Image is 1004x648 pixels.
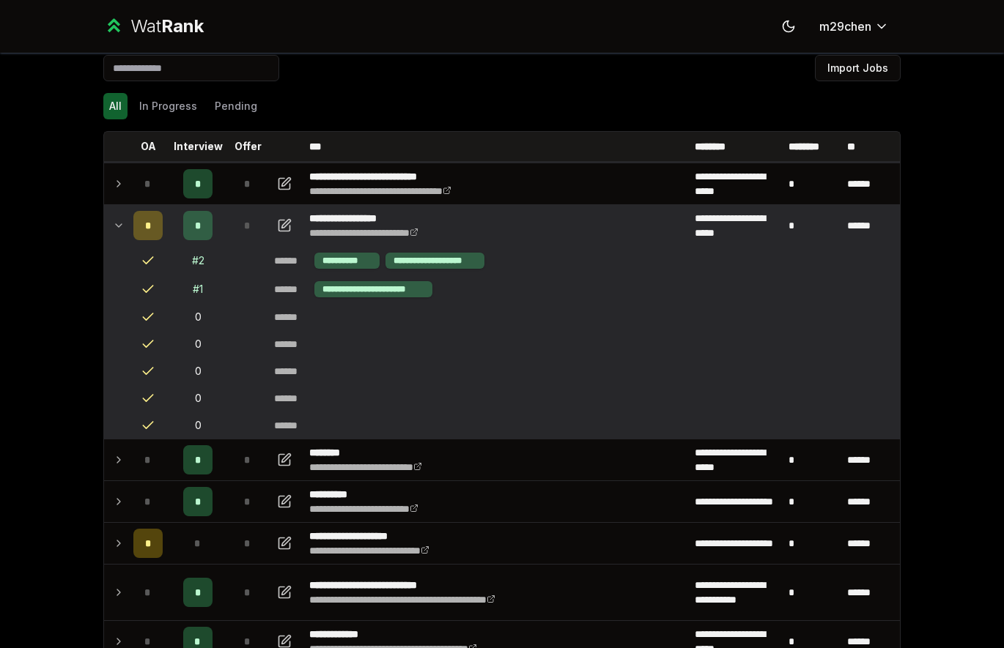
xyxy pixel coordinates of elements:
button: Import Jobs [815,55,901,81]
a: WatRank [103,15,204,38]
p: OA [141,139,156,154]
td: 0 [169,331,227,357]
span: m29chen [819,18,871,35]
p: Offer [235,139,262,154]
td: 0 [169,304,227,330]
button: m29chen [808,13,901,40]
div: # 2 [192,253,204,268]
div: # 1 [193,282,203,297]
div: Wat [130,15,204,38]
button: In Progress [133,93,203,119]
p: Interview [174,139,223,154]
td: 0 [169,358,227,384]
span: Rank [161,15,204,37]
td: 0 [169,385,227,411]
button: All [103,93,128,119]
td: 0 [169,412,227,439]
button: Pending [209,93,263,119]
